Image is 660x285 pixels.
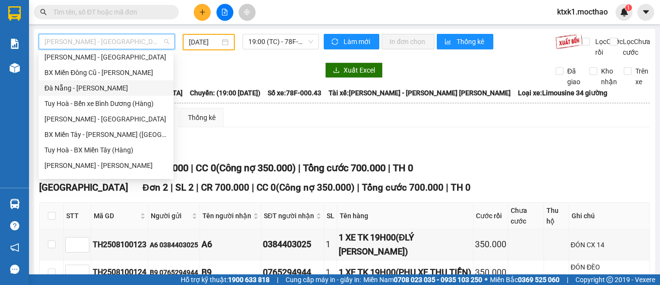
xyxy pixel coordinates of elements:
span: Tuy Hòa - Đà Nẵng [44,34,169,49]
div: BX Miền Đông Cũ - Tuy Hoà [39,65,173,80]
span: notification [10,243,19,252]
span: CR 700.000 [201,182,249,193]
div: Đà Nẵng - Tuy Hoà [39,80,173,96]
span: 19:00 (TC) - 78F-000.43 [248,34,313,49]
span: | [567,274,568,285]
span: Công nợ 350.000 [279,182,351,193]
img: icon-new-feature [620,8,629,16]
span: [GEOGRAPHIC_DATA] [39,182,128,193]
div: BX Miền Đông Cũ - [PERSON_NAME] [44,67,168,78]
span: ) [351,182,355,193]
span: Trên xe [631,66,652,87]
span: 1 [627,4,630,11]
span: TH 0 [393,162,413,174]
div: Quy Nhơn - Tuy Hòa [39,158,173,173]
div: 1 [326,238,335,251]
div: A6 [201,238,259,251]
img: warehouse-icon [10,63,20,73]
div: Tuy Hoà - Bến xe Bình Dương (Hàng) [39,96,173,111]
div: B9 0765294944 [150,267,198,278]
span: ( [216,162,219,174]
button: In đơn chọn [382,34,434,49]
span: CC 0 [196,162,216,174]
span: SĐT người nhận [264,210,314,221]
span: Cung cấp máy in - giấy in: [286,274,361,285]
span: Đã giao [563,66,584,87]
div: Tuy Hoà - BX Miền Tây (Hàng) [39,142,173,158]
div: 1 XE TK 19H00(PHỤ XE THU TIỀN) [339,266,472,279]
img: logo-vxr [8,6,21,21]
span: Đơn 2 [143,182,168,193]
span: ( [276,182,279,193]
th: Chưa cước [508,203,544,229]
img: 9k= [555,34,583,49]
input: 10/08/2025 [189,37,220,47]
button: bar-chartThống kê [437,34,493,49]
div: Quy Nhơn - Đà Lạt [39,111,173,127]
span: bar-chart [445,38,453,46]
span: TH 0 [451,182,471,193]
span: Loại xe: Limousine 34 giường [518,88,607,98]
span: Tổng cước 700.000 [362,182,444,193]
div: 350.000 [475,266,506,279]
button: aim [239,4,256,21]
span: SL 2 [175,182,194,193]
span: plus [199,9,206,15]
span: Kho nhận [597,66,621,87]
th: Cước rồi [473,203,508,229]
div: Đà Nẵng - [PERSON_NAME] [44,83,168,93]
span: Tổng cước 700.000 [303,162,386,174]
img: solution-icon [10,39,20,49]
div: 1 XE TK 19H00(ĐLÝ [PERSON_NAME]) [339,231,472,258]
div: B9 [201,266,259,279]
div: BX Miền Tây - Tuy Hoà (Hàng) [39,127,173,142]
div: ĐÓN CX 14 [571,240,648,250]
div: 1 [326,266,335,279]
img: warehouse-icon [10,199,20,209]
strong: 1900 633 818 [228,276,270,284]
span: copyright [606,276,613,283]
div: Tuy Hoà - Bến xe Bình Dương (Hàng) [44,98,168,109]
div: ĐÓN ĐÈO [PERSON_NAME] [571,262,648,283]
span: question-circle [10,221,19,230]
div: Tuy Hòa - Đà Lạt [39,49,173,65]
div: Thống kê [188,112,215,123]
td: TH2508100124 [91,260,148,285]
span: ⚪️ [485,278,488,282]
th: STT [64,203,91,229]
sup: 1 [625,4,632,11]
span: aim [244,9,250,15]
span: | [446,182,448,193]
td: B9 [200,260,261,285]
span: Miền Bắc [490,274,560,285]
span: download [333,67,340,75]
input: Tìm tên, số ĐT hoặc mã đơn [53,7,167,17]
strong: 0708 023 035 - 0935 103 250 [394,276,482,284]
td: 0765294944 [261,260,324,285]
div: Tuy Hòa - Quy Nhơn [39,173,173,189]
span: Người gửi [151,210,190,221]
span: caret-down [642,8,650,16]
div: TH2508100123 [93,239,146,251]
td: A6 [200,229,261,260]
td: 0384403025 [261,229,324,260]
div: [PERSON_NAME] - [GEOGRAPHIC_DATA] [44,114,168,124]
span: Xuất Excel [344,65,375,75]
span: Hỗ trợ kỹ thuật: [181,274,270,285]
span: search [40,9,47,15]
th: Thu hộ [544,203,569,229]
div: [PERSON_NAME] - [PERSON_NAME] [44,160,168,171]
span: | [191,162,193,174]
button: file-add [216,4,233,21]
div: [PERSON_NAME] - [PERSON_NAME] [44,176,168,186]
span: | [277,274,278,285]
span: Làm mới [344,36,372,47]
span: | [298,162,301,174]
span: file-add [221,9,228,15]
span: | [171,182,173,193]
span: Tài xế: [PERSON_NAME] - [PERSON_NAME] [PERSON_NAME] [329,88,511,98]
span: ) [292,162,296,174]
button: downloadXuất Excel [325,62,383,78]
strong: 0369 525 060 [518,276,560,284]
span: | [357,182,359,193]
